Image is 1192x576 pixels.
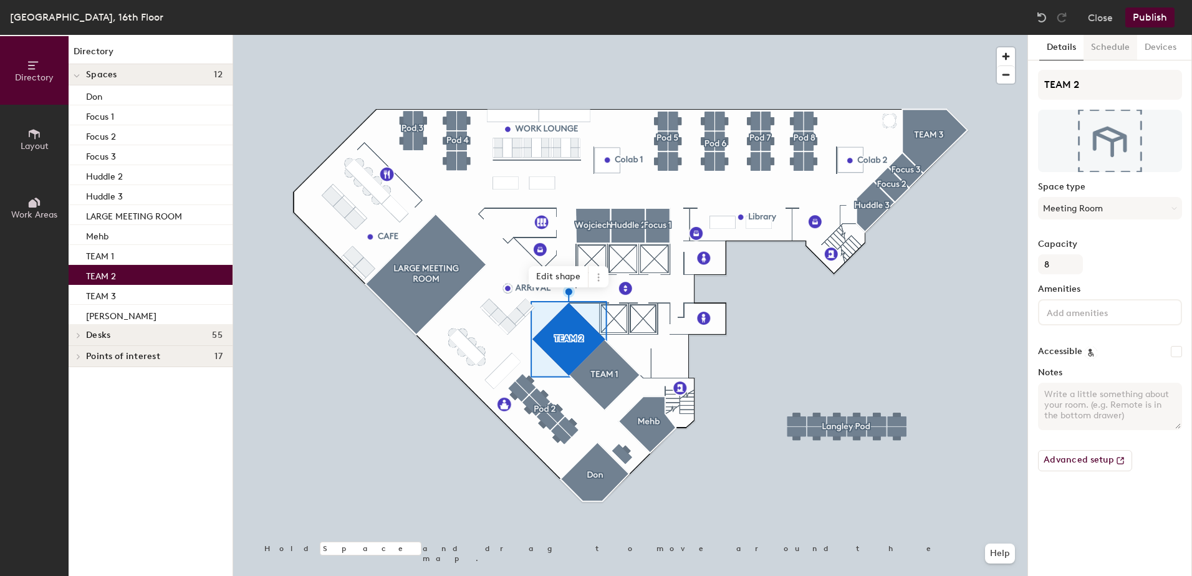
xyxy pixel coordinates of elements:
[86,188,123,202] p: Huddle 3
[86,352,160,362] span: Points of interest
[69,45,233,64] h1: Directory
[86,148,116,162] p: Focus 3
[985,544,1015,564] button: Help
[86,267,116,282] p: TEAM 2
[1084,35,1137,60] button: Schedule
[86,228,108,242] p: Mehb
[86,330,110,340] span: Desks
[21,141,49,151] span: Layout
[86,307,156,322] p: [PERSON_NAME]
[86,168,123,182] p: Huddle 2
[86,128,116,142] p: Focus 2
[1038,197,1182,219] button: Meeting Room
[11,209,57,220] span: Work Areas
[1038,450,1132,471] button: Advanced setup
[1039,35,1084,60] button: Details
[86,208,182,222] p: LARGE MEETING ROOM
[86,287,116,302] p: TEAM 3
[214,70,223,80] span: 12
[1038,368,1182,378] label: Notes
[1038,284,1182,294] label: Amenities
[214,352,223,362] span: 17
[1038,347,1082,357] label: Accessible
[10,9,163,25] div: [GEOGRAPHIC_DATA], 16th Floor
[529,266,589,287] span: Edit shape
[1044,304,1156,319] input: Add amenities
[1038,182,1182,192] label: Space type
[212,330,223,340] span: 55
[86,108,114,122] p: Focus 1
[1125,7,1175,27] button: Publish
[1038,239,1182,249] label: Capacity
[15,72,54,83] span: Directory
[1137,35,1184,60] button: Devices
[1036,11,1048,24] img: Undo
[1055,11,1068,24] img: Redo
[1088,7,1113,27] button: Close
[86,70,117,80] span: Spaces
[1038,110,1182,172] img: The space named TEAM 2
[86,247,114,262] p: TEAM 1
[86,88,102,102] p: Don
